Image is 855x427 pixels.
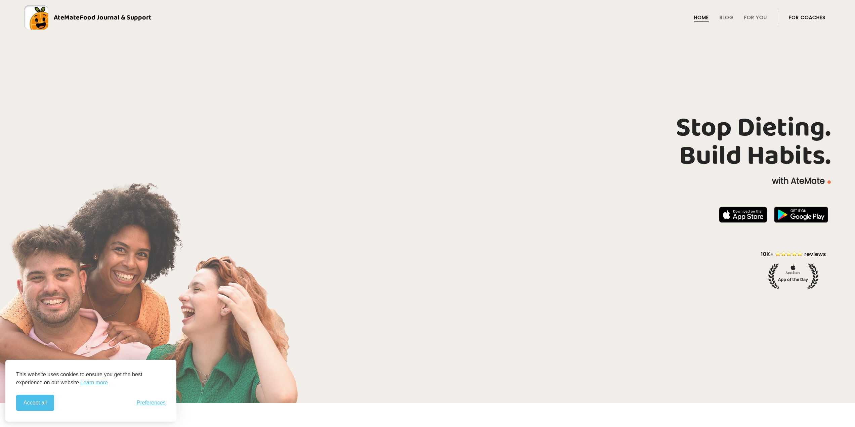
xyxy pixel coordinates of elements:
div: AteMate [48,12,152,23]
a: For You [744,15,767,20]
span: Preferences [137,400,166,406]
a: Blog [720,15,733,20]
img: badge-download-google.png [774,207,828,223]
a: AteMateFood Journal & Support [24,5,831,30]
a: Home [694,15,709,20]
h1: Stop Dieting. Build Habits. [24,114,831,170]
a: For Coaches [789,15,825,20]
p: This website uses cookies to ensure you get the best experience on our website. [16,371,166,387]
p: with AteMate [24,176,831,186]
img: home-hero-appoftheday.png [756,250,831,289]
span: Food Journal & Support [80,12,152,23]
button: Accept all cookies [16,395,54,411]
button: Toggle preferences [137,400,166,406]
a: Learn more [80,379,108,387]
img: badge-download-apple.svg [719,207,767,223]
